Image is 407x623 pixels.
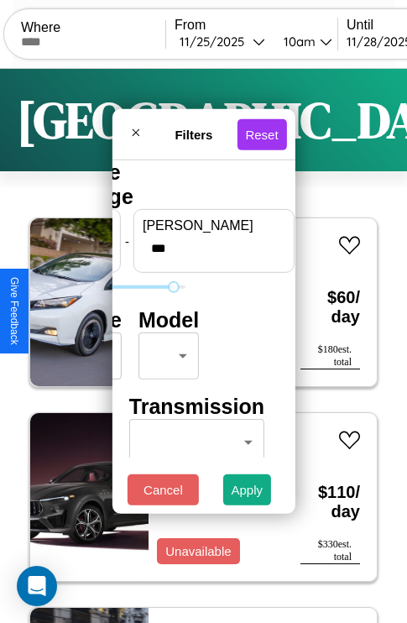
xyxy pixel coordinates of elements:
h3: $ 60 / day [300,271,360,343]
button: 10am [270,33,337,50]
label: Where [21,20,165,35]
button: Apply [223,474,272,505]
label: From [175,18,337,33]
h4: Make [69,308,122,332]
button: 11/25/2025 [175,33,270,50]
div: Open Intercom Messenger [17,566,57,606]
h4: Model [138,308,199,332]
div: Give Feedback [8,277,20,345]
div: $ 180 est. total [300,343,360,369]
div: 11 / 25 / 2025 [180,34,253,50]
button: Reset [237,118,286,149]
h4: Price Range [69,160,185,209]
p: Unavailable [165,540,231,563]
h4: Filters [150,127,237,141]
h3: $ 110 / day [300,466,360,538]
button: Cancel [128,474,199,505]
p: - [125,229,129,252]
div: $ 330 est. total [300,538,360,564]
div: 10am [275,34,320,50]
label: [PERSON_NAME] [143,218,285,233]
h4: Transmission [129,395,264,419]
